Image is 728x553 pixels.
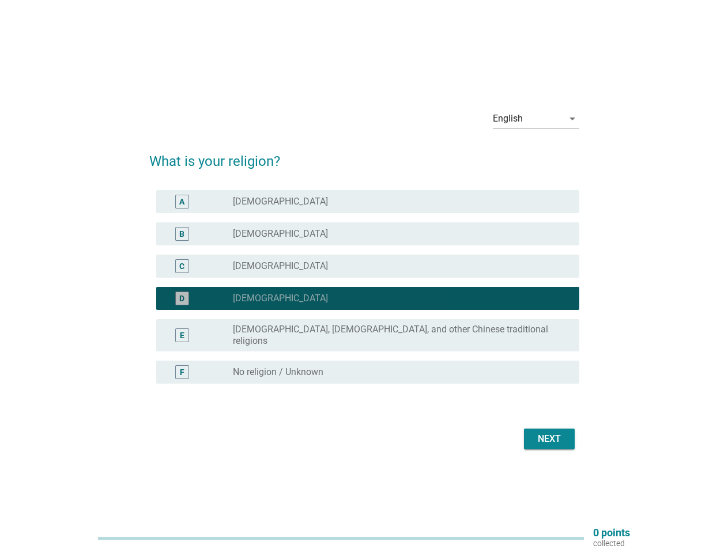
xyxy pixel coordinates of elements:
[233,366,323,378] label: No religion / Unknown
[233,260,328,272] label: [DEMOGRAPHIC_DATA]
[179,196,184,208] div: A
[179,260,184,272] div: C
[149,139,579,172] h2: What is your religion?
[180,366,184,378] div: F
[533,432,565,446] div: Next
[233,324,561,347] label: [DEMOGRAPHIC_DATA], [DEMOGRAPHIC_DATA], and other Chinese traditional religions
[593,528,630,538] p: 0 points
[179,228,184,240] div: B
[493,113,523,124] div: English
[593,538,630,548] p: collected
[233,228,328,240] label: [DEMOGRAPHIC_DATA]
[565,112,579,126] i: arrow_drop_down
[180,329,184,342] div: E
[233,293,328,304] label: [DEMOGRAPHIC_DATA]
[524,429,575,449] button: Next
[179,293,184,305] div: D
[233,196,328,207] label: [DEMOGRAPHIC_DATA]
